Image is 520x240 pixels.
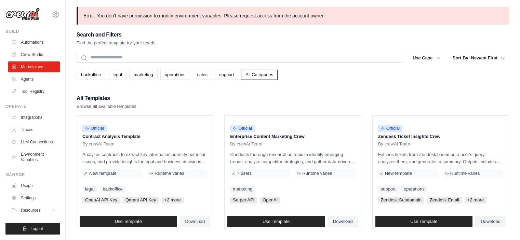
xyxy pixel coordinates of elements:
[401,186,427,193] a: operations
[82,125,107,132] span: Official
[8,61,60,72] a: Marketplace
[378,133,503,140] p: Zendesk Ticket Insights Crew
[8,86,60,97] a: Tool Registry
[155,171,184,176] span: Runtime varies
[230,133,355,140] p: Enterprise Content Marketing Crew
[227,216,325,227] a: Use Template
[82,151,208,165] p: Analyzes contracts to extract key information, identify potential issues, and provide insights fo...
[160,70,190,80] a: operations
[108,70,126,80] a: legal
[378,151,503,165] p: Fetches tickets from Zendesk based on a user's query, analyzes them, and generates a summary. Out...
[449,52,509,64] button: Sort By: Newest First
[77,7,509,25] p: Error: You don't have permission to modify environment variables. Please request access from the ...
[302,171,332,176] span: Runtime varies
[115,219,142,224] span: Use Template
[8,112,60,123] a: Integrations
[375,216,473,227] a: Use Template
[475,216,506,227] a: Download
[8,124,60,135] a: Traces
[77,103,136,110] p: Browse all available templates
[82,197,120,203] span: OpenAI API Key
[8,205,60,216] button: Resources
[333,219,353,224] span: Download
[260,197,280,203] span: OpenAI
[409,52,444,64] button: Use Case
[8,193,60,203] a: Settings
[5,223,60,235] button: Logout
[162,197,184,203] span: +2 more
[89,171,116,176] span: New template
[8,49,60,60] a: Crew Studio
[185,219,205,224] span: Download
[263,219,290,224] span: Use Template
[8,74,60,85] a: Agents
[378,197,424,203] span: Zendesk Subdomain
[77,40,156,46] p: Find the perfect template for your needs
[215,70,238,80] a: support
[8,180,60,191] a: Usage
[230,186,255,193] a: marketing
[5,172,60,178] div: Manage
[82,186,97,193] a: legal
[481,219,501,224] span: Download
[5,29,60,34] div: Build
[241,70,278,80] a: All Categories
[378,186,398,193] a: support
[8,37,60,48] a: Automations
[378,125,403,132] span: Official
[8,149,60,165] a: Environment Variables
[129,70,158,80] a: marketing
[378,141,410,147] span: By crewAI Team
[230,151,355,165] p: Conducts thorough research on topic to identify emerging trends, analyze competitor strategies, a...
[82,133,208,140] p: Contract Analysis Template
[465,197,486,203] span: +2 more
[82,141,115,147] span: By crewAI Team
[123,197,159,203] span: Qdrant API Key
[410,219,437,224] span: Use Template
[100,186,125,193] a: backoffice
[427,197,462,203] span: Zendesk Email
[30,226,43,231] span: Logout
[450,171,480,176] span: Runtime varies
[5,104,60,109] div: Operate
[230,125,255,132] span: Official
[77,70,105,80] a: backoffice
[80,216,177,227] a: Use Template
[237,171,252,176] span: 7 users
[230,141,262,147] span: By crewAI Team
[385,171,412,176] span: New template
[328,216,358,227] a: Download
[77,94,136,103] h2: All Templates
[230,197,257,203] span: Serper API
[193,70,212,80] a: sales
[180,216,211,227] a: Download
[77,30,156,40] h2: Search and Filters
[8,137,60,147] a: LLM Connections
[5,8,40,21] img: Logo
[21,208,40,213] span: Resources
